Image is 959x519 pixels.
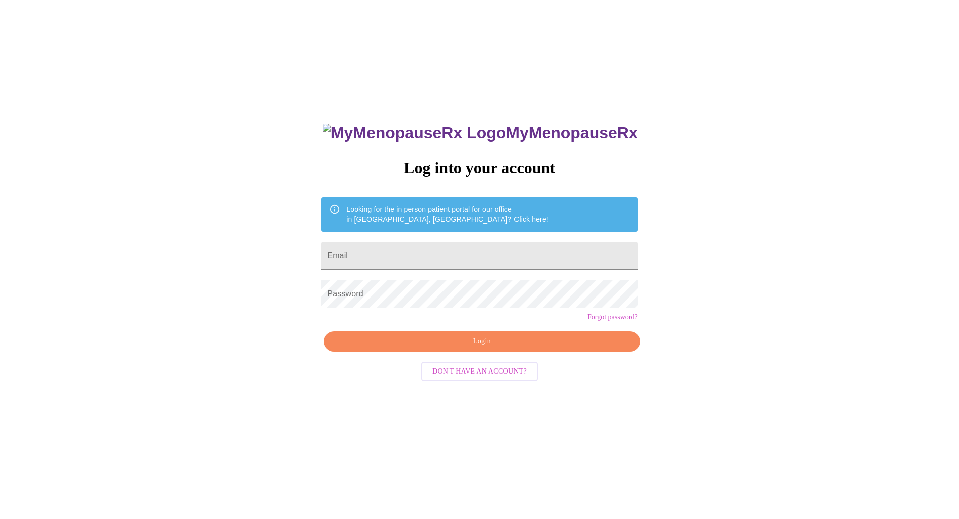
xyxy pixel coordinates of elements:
span: Login [335,335,628,348]
img: MyMenopauseRx Logo [323,124,506,142]
h3: MyMenopauseRx [323,124,638,142]
a: Click here! [514,215,548,224]
button: Don't have an account? [421,362,538,382]
a: Forgot password? [587,313,638,321]
span: Don't have an account? [432,365,527,378]
h3: Log into your account [321,159,637,177]
button: Login [324,331,640,352]
div: Looking for the in person patient portal for our office in [GEOGRAPHIC_DATA], [GEOGRAPHIC_DATA]? [346,200,548,229]
a: Don't have an account? [419,366,540,375]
